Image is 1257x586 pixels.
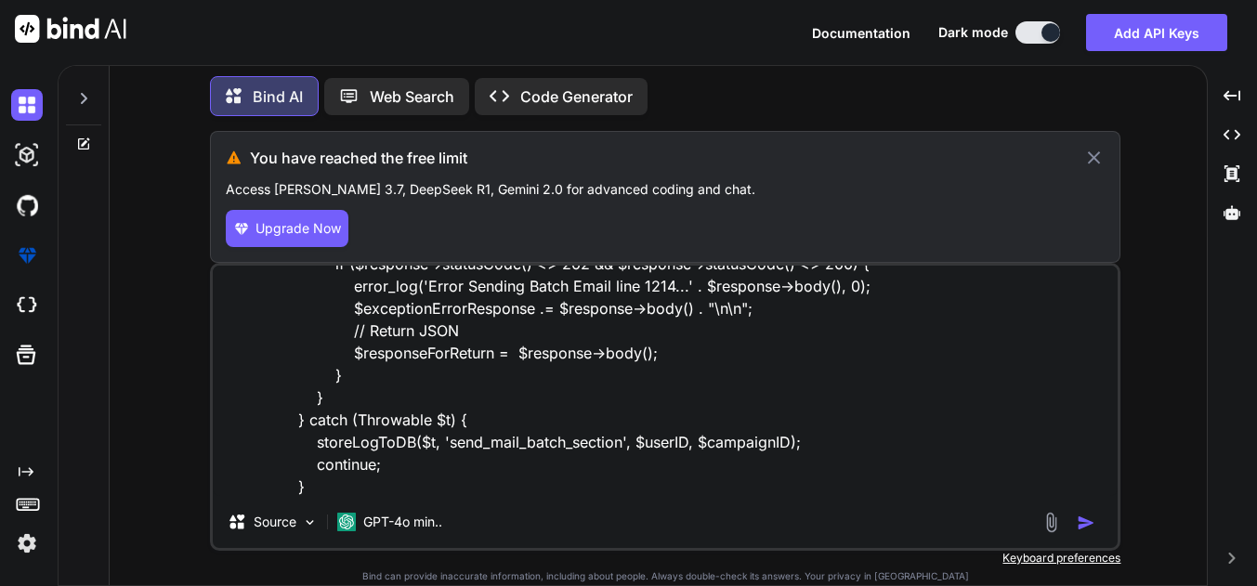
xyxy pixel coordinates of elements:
[812,25,910,41] span: Documentation
[15,15,126,43] img: Bind AI
[363,513,442,531] p: GPT-4o min..
[11,527,43,559] img: settings
[812,23,910,43] button: Documentation
[11,89,43,121] img: darkChat
[250,147,1083,169] h3: You have reached the free limit
[254,513,296,531] p: Source
[226,210,348,247] button: Upgrade Now
[253,85,303,108] p: Bind AI
[302,514,318,530] img: Pick Models
[255,219,341,238] span: Upgrade Now
[226,180,1105,199] p: Access [PERSON_NAME] 3.7, DeepSeek R1, Gemini 2.0 for advanced coding and chat .
[337,513,356,531] img: GPT-4o mini
[213,266,1118,496] textarea: can you add a condition in below code if any email is in unsubscribed table than email should not...
[1086,14,1227,51] button: Add API Keys
[210,569,1120,583] p: Bind can provide inaccurate information, including about people. Always double-check its answers....
[210,551,1120,566] p: Keyboard preferences
[938,23,1008,42] span: Dark mode
[11,139,43,171] img: darkAi-studio
[1077,514,1095,532] img: icon
[11,290,43,321] img: cloudideIcon
[370,85,454,108] p: Web Search
[520,85,633,108] p: Code Generator
[11,189,43,221] img: githubDark
[11,240,43,271] img: premium
[1041,512,1062,533] img: attachment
